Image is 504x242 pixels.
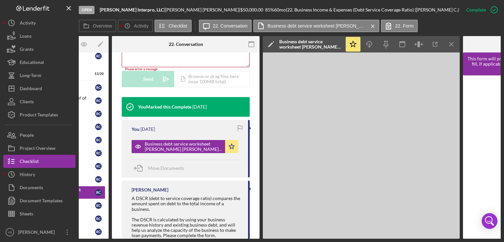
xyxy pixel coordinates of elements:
[95,202,102,209] div: R C
[132,140,238,153] button: Business debt service worksheet [PERSON_NAME] [PERSON_NAME] 1.xlsx
[482,213,497,229] div: Open Intercom Messenger
[155,20,192,32] button: Checklist
[95,111,102,117] div: R C
[148,165,184,171] span: Move Documents
[132,196,241,238] div: A DSCR (debt to service coverage ratio) compares the amount spent on debt to the total income of ...
[3,194,75,207] button: Document Templates
[93,23,112,29] label: Overview
[192,104,207,110] time: 2025-08-11 15:35
[267,23,366,29] label: Business debt service worksheet [PERSON_NAME] [PERSON_NAME] 1.xlsx
[253,20,379,32] button: Business debt service worksheet [PERSON_NAME] [PERSON_NAME] 1.xlsx
[460,3,501,16] button: Complete
[263,52,460,239] iframe: Document Preview
[3,226,75,239] button: YB[PERSON_NAME]
[118,20,153,32] button: Activity
[95,176,102,183] div: R C
[100,7,165,12] div: |
[20,207,33,222] div: Sheets
[279,39,342,50] div: Business debt service worksheet [PERSON_NAME] [PERSON_NAME] 1.xlsx
[395,23,413,29] label: 22. Form
[265,7,274,12] div: 85 %
[16,226,59,240] div: [PERSON_NAME]
[95,163,102,170] div: R C
[140,127,155,132] time: 2025-08-11 15:34
[132,127,139,132] div: You
[20,194,63,209] div: Document Templates
[95,84,102,91] div: R C
[95,53,102,59] div: R C
[8,231,12,234] text: YB
[122,67,250,71] div: Please enter a message
[132,160,191,176] button: Move Documents
[122,71,174,87] button: Send
[134,23,148,29] label: Activity
[95,124,102,130] div: R C
[95,97,102,104] div: R C
[240,7,265,12] div: $50,000.00
[3,207,75,220] button: Sheets
[92,72,104,76] div: 13 / 20
[169,23,187,29] label: Checklist
[286,7,459,12] div: | 22. Business Income & Expenses (Debt Service Coverage Ratio) ([PERSON_NAME] C.)
[79,20,116,32] button: Overview
[95,150,102,156] div: R C
[143,71,153,87] div: Send
[169,42,203,47] div: 22. Conversation
[199,20,252,32] button: 22. Conversation
[132,187,168,192] div: [PERSON_NAME]
[165,7,240,12] div: [PERSON_NAME] [PERSON_NAME] |
[95,229,102,235] div: R C
[95,137,102,143] div: R C
[3,181,75,194] button: Documents
[213,23,248,29] label: 22. Conversation
[95,189,102,196] div: R C
[95,215,102,222] div: R C
[138,104,191,110] div: You Marked this Complete
[381,20,418,32] button: 22. Form
[20,181,43,196] div: Documents
[100,7,164,12] b: [PERSON_NAME] Interpro, LLC
[274,7,286,12] div: 60 mo
[145,141,222,152] div: Business debt service worksheet [PERSON_NAME] [PERSON_NAME] 1.xlsx
[79,6,94,14] div: Open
